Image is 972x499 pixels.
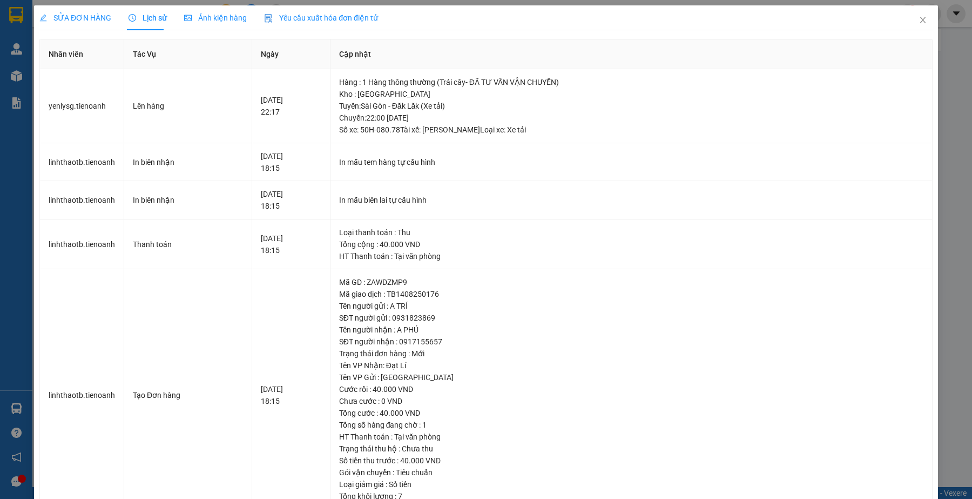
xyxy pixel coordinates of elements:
div: Tên VP Nhận: Đạt Lí [339,360,923,371]
div: Số tiền thu trước : 40.000 VND [339,455,923,467]
div: Tổng cước : 40.000 VND [339,407,923,419]
div: In mẫu biên lai tự cấu hình [339,194,923,206]
div: Tổng cộng : 40.000 VND [339,238,923,250]
div: Tên người nhận : A PHÚ [339,324,923,336]
div: In biên nhận [133,156,243,168]
th: Tác Vụ [124,39,252,69]
th: Nhân viên [40,39,124,69]
div: [DATE] 18:15 [261,150,321,174]
span: edit [39,14,47,22]
div: Tuyến : Sài Gòn - Đăk Lăk (Xe tải) Chuyến: 22:00 [DATE] Số xe: 50H-080.78 Tài xế: [PERSON_NAME] L... [339,100,923,136]
td: linhthaotb.tienoanh [40,219,124,270]
div: SĐT người nhận : 0917155657 [339,336,923,348]
div: [DATE] 18:15 [261,188,321,212]
div: Thanh toán [133,238,243,250]
th: Cập nhật [330,39,933,69]
div: Gói vận chuyển : Tiêu chuẩn [339,467,923,478]
th: Ngày [252,39,330,69]
span: close [919,16,927,24]
div: Tên người gửi : A TRÍ [339,300,923,312]
div: In mẫu tem hàng tự cấu hình [339,156,923,168]
div: Loại giảm giá : Số tiền [339,478,923,490]
div: In biên nhận [133,194,243,206]
span: Lịch sử [129,14,167,22]
div: Trạng thái đơn hàng : Mới [339,348,923,360]
td: linhthaotb.tienoanh [40,181,124,219]
div: Kho : [GEOGRAPHIC_DATA] [339,88,923,100]
span: SỬA ĐƠN HÀNG [39,14,111,22]
div: Tổng số hàng đang chờ : 1 [339,419,923,431]
div: HT Thanh toán : Tại văn phòng [339,431,923,443]
div: Mã giao dịch : TB1408250176 [339,288,923,300]
div: Tạo Đơn hàng [133,389,243,401]
div: Chưa cước : 0 VND [339,395,923,407]
td: linhthaotb.tienoanh [40,143,124,182]
div: SĐT người gửi : 0931823869 [339,312,923,324]
td: yenlysg.tienoanh [40,69,124,143]
button: Close [908,5,938,36]
div: Hàng : 1 Hàng thông thường (Trái cây- ĐÃ TƯ VẤN VẬN CHUYỂN) [339,76,923,88]
div: Mã GD : ZAWDZMP9 [339,276,923,288]
span: clock-circle [129,14,136,22]
div: [DATE] 22:17 [261,94,321,118]
span: Yêu cầu xuất hóa đơn điện tử [264,14,378,22]
img: icon [264,14,273,23]
div: Tên VP Gửi : [GEOGRAPHIC_DATA] [339,371,923,383]
div: Trạng thái thu hộ : Chưa thu [339,443,923,455]
div: HT Thanh toán : Tại văn phòng [339,250,923,262]
div: Lên hàng [133,100,243,112]
div: Cước rồi : 40.000 VND [339,383,923,395]
span: picture [184,14,192,22]
span: Ảnh kiện hàng [184,14,247,22]
div: [DATE] 18:15 [261,383,321,407]
div: Loại thanh toán : Thu [339,227,923,238]
div: [DATE] 18:15 [261,232,321,256]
